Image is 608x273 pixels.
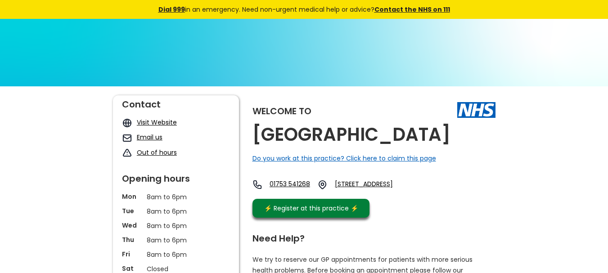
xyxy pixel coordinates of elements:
a: ⚡️ Register at this practice ⚡️ [252,199,369,218]
a: Do you work at this practice? Click here to claim this page [252,154,436,163]
div: Welcome to [252,107,311,116]
img: practice location icon [317,179,328,190]
a: Visit Website [137,118,177,127]
div: Contact [122,95,230,109]
a: Contact the NHS on 111 [374,5,450,14]
p: 8am to 6pm [147,250,205,260]
h2: [GEOGRAPHIC_DATA] [252,125,450,145]
p: 8am to 6pm [147,235,205,245]
p: 8am to 6pm [147,192,205,202]
p: Mon [122,192,142,201]
img: mail icon [122,133,132,143]
p: Fri [122,250,142,259]
a: Out of hours [137,148,177,157]
a: Email us [137,133,162,142]
div: Need Help? [252,229,486,243]
img: telephone icon [252,179,263,190]
p: Wed [122,221,142,230]
img: globe icon [122,118,132,128]
p: Thu [122,235,142,244]
div: ⚡️ Register at this practice ⚡️ [260,203,363,213]
p: 8am to 6pm [147,206,205,216]
img: The NHS logo [457,102,495,117]
p: Tue [122,206,142,215]
div: in an emergency. Need non-urgent medical help or advice? [97,4,511,14]
a: 01753 541268 [270,179,310,190]
p: Sat [122,264,142,273]
img: exclamation icon [122,148,132,158]
p: 8am to 6pm [147,221,205,231]
a: Dial 999 [158,5,185,14]
div: Opening hours [122,170,230,183]
a: [STREET_ADDRESS] [335,179,416,190]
